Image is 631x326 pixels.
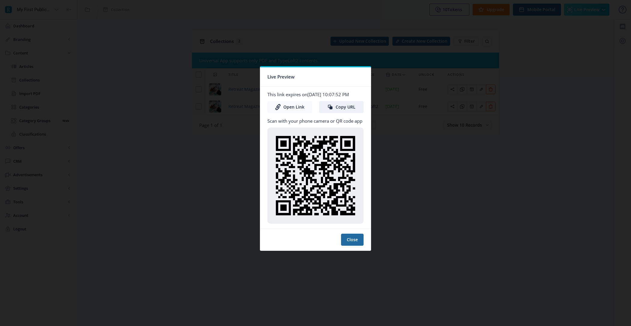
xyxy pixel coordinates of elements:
[267,118,364,124] p: Scan with your phone camera or QR code app
[319,101,364,113] button: Copy URL
[267,72,294,81] span: Live Preview
[307,91,349,97] span: [DATE] 10:07:52 PM
[341,234,364,246] button: Close
[267,91,364,97] p: This link expires on
[267,101,312,113] a: Open Link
